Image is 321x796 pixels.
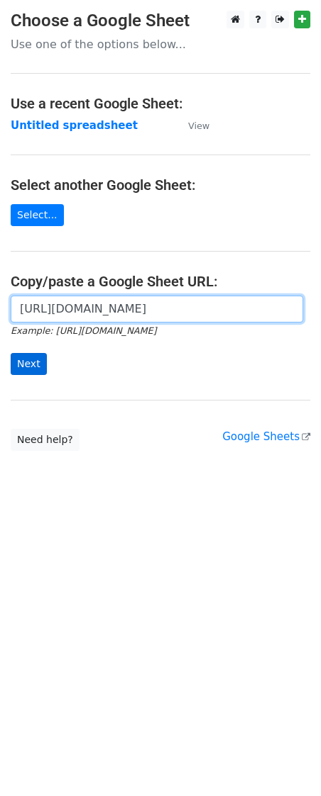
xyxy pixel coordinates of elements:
a: Need help? [11,429,80,451]
a: View [174,119,210,132]
small: View [188,120,210,131]
h4: Copy/paste a Google Sheet URL: [11,273,310,290]
input: Next [11,353,47,375]
a: Untitled spreadsheet [11,119,138,132]
h4: Select another Google Sheet: [11,176,310,194]
iframe: Chat Widget [250,728,321,796]
h4: Use a recent Google Sheet: [11,95,310,112]
a: Google Sheets [222,430,310,443]
small: Example: [URL][DOMAIN_NAME] [11,325,156,336]
h3: Choose a Google Sheet [11,11,310,31]
input: Paste your Google Sheet URL here [11,296,303,323]
a: Select... [11,204,64,226]
p: Use one of the options below... [11,37,310,52]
